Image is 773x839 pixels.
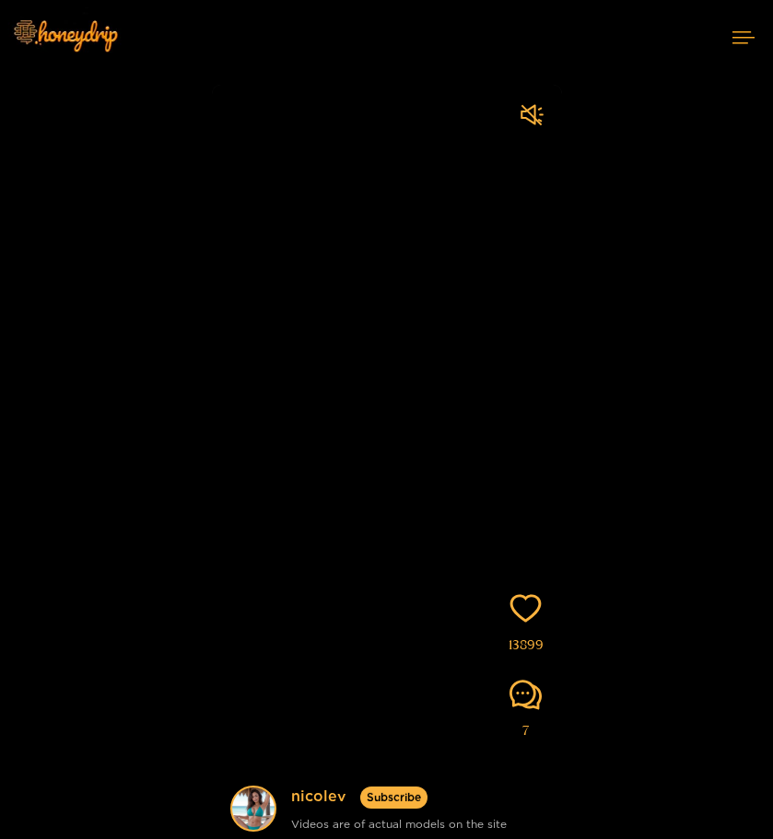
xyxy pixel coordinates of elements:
[360,787,427,809] button: Subscribe
[509,592,542,624] span: heart
[509,635,544,656] span: 13899
[521,103,544,126] span: sound
[367,789,421,807] span: Subscribe
[291,786,346,809] a: nicolev
[291,813,507,834] div: Videos are of actual models on the site
[509,679,542,711] span: comment
[522,720,529,741] span: 7
[232,787,275,830] img: user avatar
